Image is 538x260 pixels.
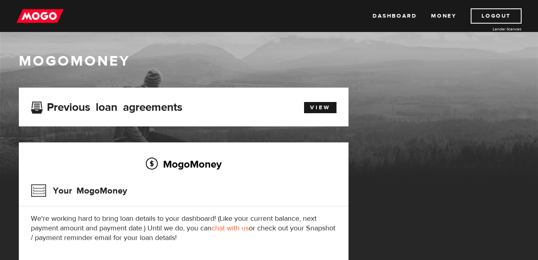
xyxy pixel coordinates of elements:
h3: Your MogoMoney [31,180,127,201]
h3: Previous loan agreements [31,101,182,111]
a: Dashboard [373,8,417,24]
p: We're working hard to bring loan details to your dashboard! (Like your current balance, next paym... [31,214,337,243]
a: Money [431,8,456,24]
iframe: LiveChat chat widget [378,74,538,260]
a: View [304,102,337,113]
a: chat with us [212,224,249,233]
img: mogo_logo-11ee424be714fa7cbb0f0f49df9e16ec.png [16,8,64,24]
a: Logout [471,8,522,24]
a: Lender licences [461,26,522,32]
h1: MogoMoney [19,53,520,70]
h2: MogoMoney [31,156,337,172]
